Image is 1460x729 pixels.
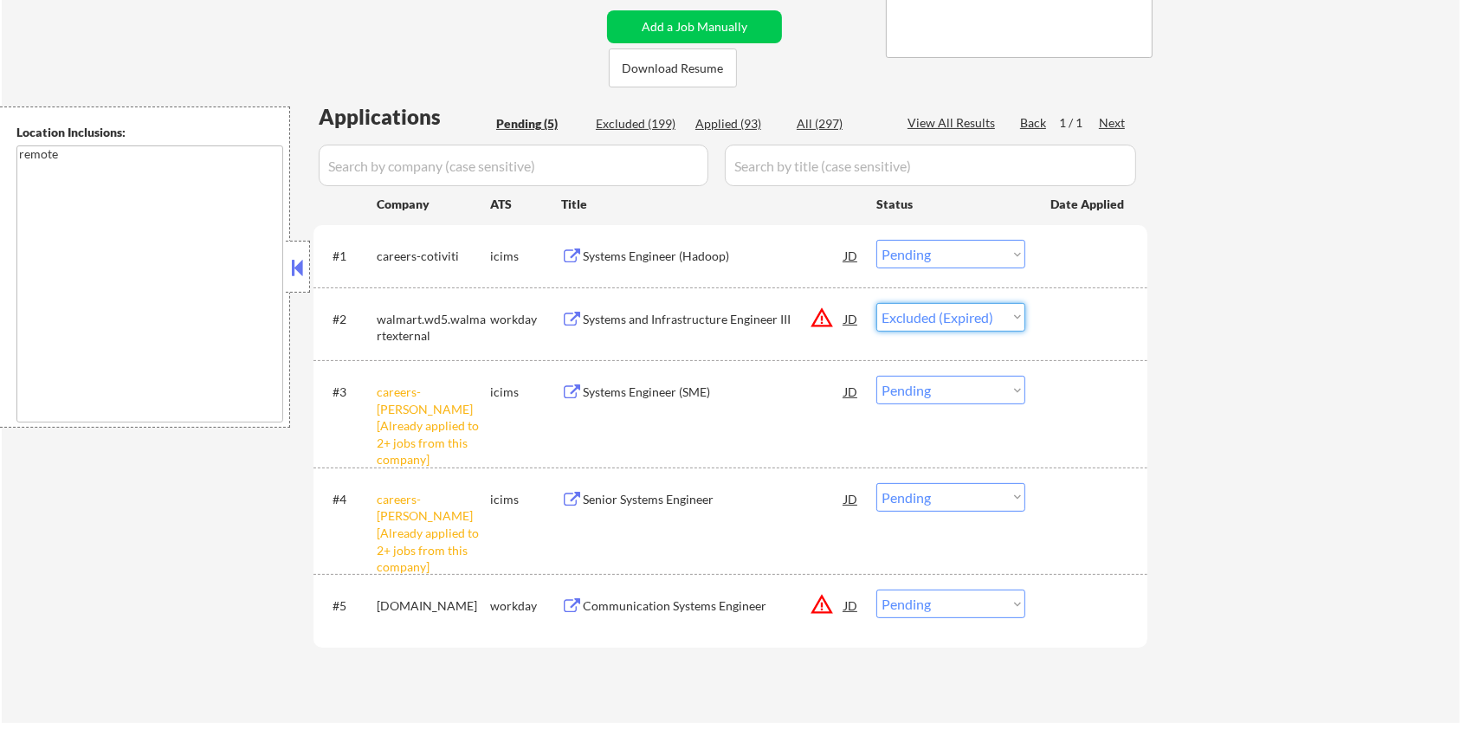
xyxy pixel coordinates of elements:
button: Add a Job Manually [607,10,782,43]
div: ATS [490,196,561,213]
div: icims [490,491,561,508]
button: warning_amber [810,592,834,616]
div: [DOMAIN_NAME] [377,597,490,615]
div: JD [843,303,860,334]
button: Download Resume [609,48,737,87]
input: Search by title (case sensitive) [725,145,1136,186]
div: Senior Systems Engineer [583,491,844,508]
div: Status [876,188,1025,219]
div: #4 [333,491,363,508]
div: walmart.wd5.walmartexternal [377,311,490,345]
div: workday [490,311,561,328]
div: careers-[PERSON_NAME] [Already applied to 2+ jobs from this company] [377,384,490,468]
div: Location Inclusions: [16,124,283,141]
div: 1 / 1 [1059,114,1099,132]
div: #2 [333,311,363,328]
div: Applied (93) [695,115,782,132]
div: #5 [333,597,363,615]
div: careers-[PERSON_NAME] [Already applied to 2+ jobs from this company] [377,491,490,576]
div: Excluded (199) [596,115,682,132]
div: Systems Engineer (Hadoop) [583,248,844,265]
div: JD [843,483,860,514]
div: Date Applied [1050,196,1127,213]
div: #1 [333,248,363,265]
button: warning_amber [810,306,834,330]
div: JD [843,376,860,407]
div: Systems Engineer (SME) [583,384,844,401]
div: Next [1099,114,1127,132]
div: View All Results [908,114,1000,132]
div: Communication Systems Engineer [583,597,844,615]
div: Systems and Infrastructure Engineer III [583,311,844,328]
div: Title [561,196,860,213]
div: #3 [333,384,363,401]
div: All (297) [797,115,883,132]
div: JD [843,590,860,621]
input: Search by company (case sensitive) [319,145,708,186]
div: JD [843,240,860,271]
div: icims [490,384,561,401]
div: icims [490,248,561,265]
div: Applications [319,106,490,127]
div: workday [490,597,561,615]
div: Back [1020,114,1048,132]
div: Pending (5) [496,115,583,132]
div: Company [377,196,490,213]
div: careers-cotiviti [377,248,490,265]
